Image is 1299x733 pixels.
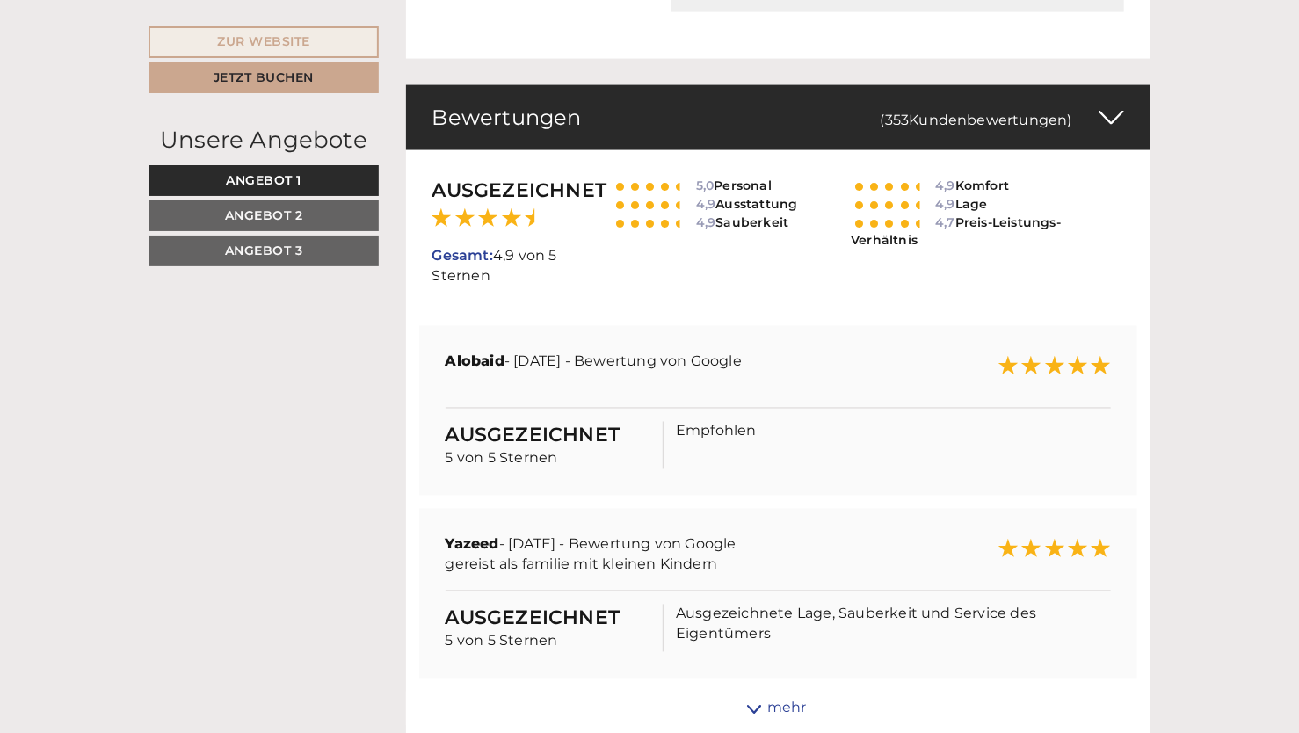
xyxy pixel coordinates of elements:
span: Angebot 1 [226,172,301,188]
span: 4,9 [931,178,955,193]
a: Jetzt buchen [149,62,379,93]
span: Kundenbewertungen [909,112,1067,128]
span: Angebot 2 [225,207,303,223]
strong: Yazeed [446,536,499,553]
li: Personal [612,177,824,195]
div: Bewertungen [406,85,1151,150]
div: Ausgezeichnet [432,177,585,204]
small: (353 ) [881,112,1072,128]
div: 5 von 5 Sternen [432,605,663,652]
li: Lage [851,195,1124,214]
div: Empfohlen [663,422,1124,469]
span: 4,9 [692,214,716,230]
div: 5 von 5 Sternen [432,422,663,469]
a: Zur Website [149,26,379,58]
span: Angebot 3 [225,243,303,258]
div: Ausgezeichnet [446,605,649,632]
div: Ausgezeichnet [446,422,649,449]
div: - [DATE] - Bewertung von Google [432,352,894,373]
span: 4,9 [692,196,716,212]
span: 4,7 [931,214,955,230]
div: gereist als familie mit kleinen Kindern [446,555,881,576]
span: Gesamt: [432,247,493,264]
strong: Alobaid [446,353,504,370]
div: 4,9 von 5 Sternen [419,177,599,287]
span: 4,9 [931,196,955,212]
div: - [DATE] - Bewertung von Google [432,535,894,576]
div: mehr [406,692,1151,726]
li: Komfort [851,177,1124,195]
li: Preis-Leistungs-Verhältnis [851,214,1124,250]
div: Ausgezeichnete Lage, Sauberkeit und Service des Eigentümers [663,605,1124,652]
span: 5,0 [692,178,715,193]
li: Sauberkeit [612,214,824,232]
li: Ausstattung [612,195,824,214]
div: Unsere Angebote [149,124,379,156]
